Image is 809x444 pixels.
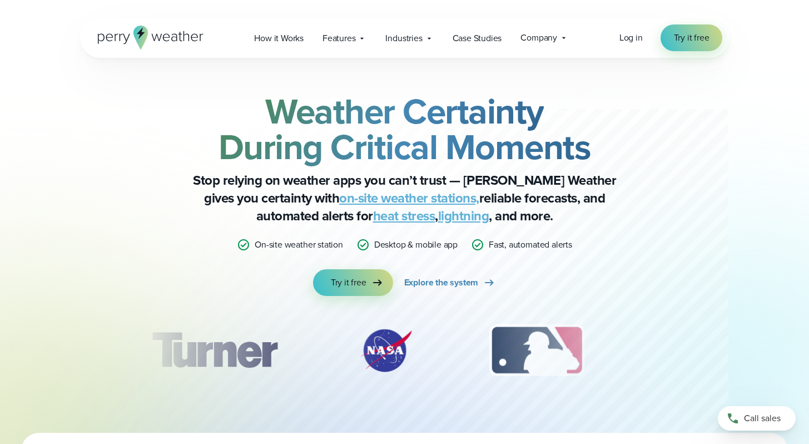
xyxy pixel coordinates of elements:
[674,31,709,45] span: Try it free
[136,323,674,384] div: slideshow
[478,323,595,378] img: MLB.svg
[347,323,425,378] img: NASA.svg
[313,269,393,296] a: Try it free
[489,238,572,251] p: Fast, automated alerts
[254,32,304,45] span: How it Works
[347,323,425,378] div: 2 of 12
[135,323,293,378] img: Turner-Construction_1.svg
[385,32,422,45] span: Industries
[331,276,366,289] span: Try it free
[373,206,435,226] a: heat stress
[322,32,355,45] span: Features
[649,323,738,378] img: PGA.svg
[255,238,343,251] p: On-site weather station
[661,24,723,51] a: Try it free
[649,323,738,378] div: 4 of 12
[619,31,643,45] a: Log in
[245,27,313,50] a: How it Works
[478,323,595,378] div: 3 of 12
[135,323,293,378] div: 1 of 12
[219,85,591,173] strong: Weather Certainty During Critical Moments
[520,31,557,45] span: Company
[438,206,489,226] a: lightning
[374,238,458,251] p: Desktop & mobile app
[718,406,796,431] a: Call sales
[339,188,479,208] a: on-site weather stations,
[744,412,781,425] span: Call sales
[453,32,502,45] span: Case Studies
[404,269,497,296] a: Explore the system
[443,27,512,50] a: Case Studies
[404,276,479,289] span: Explore the system
[182,171,627,225] p: Stop relying on weather apps you can’t trust — [PERSON_NAME] Weather gives you certainty with rel...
